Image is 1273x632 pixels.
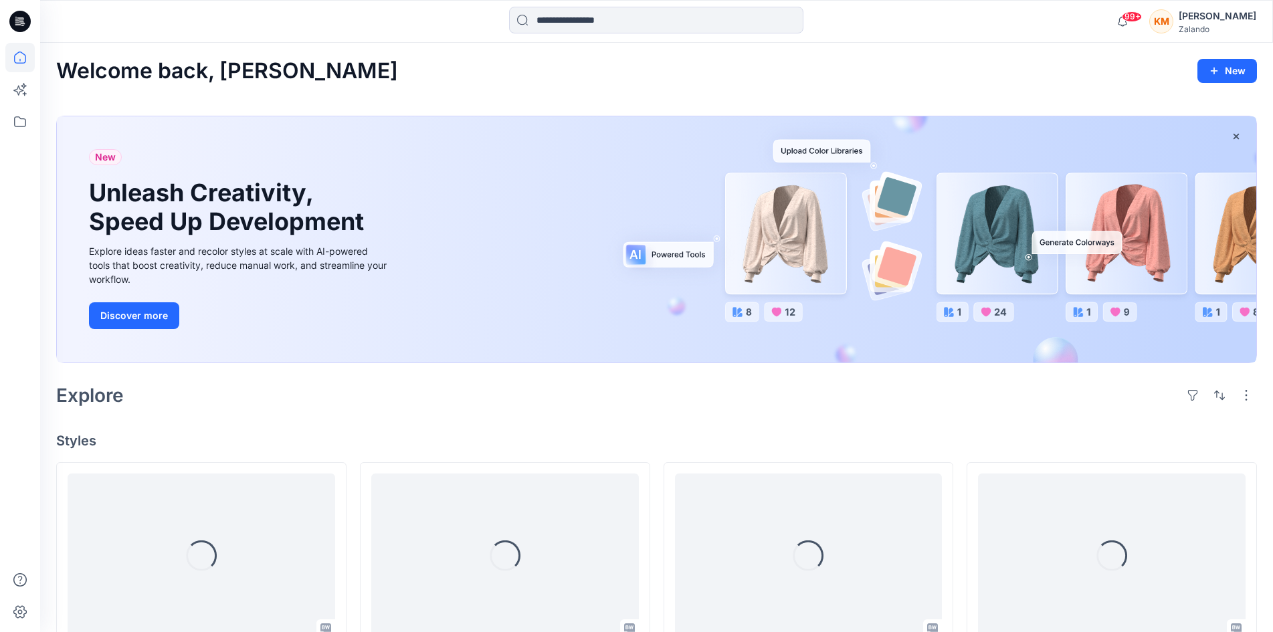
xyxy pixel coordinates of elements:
[95,149,116,165] span: New
[1179,24,1256,34] div: Zalando
[56,433,1257,449] h4: Styles
[89,302,179,329] button: Discover more
[1149,9,1173,33] div: KM
[89,244,390,286] div: Explore ideas faster and recolor styles at scale with AI-powered tools that boost creativity, red...
[1179,8,1256,24] div: [PERSON_NAME]
[89,302,390,329] a: Discover more
[56,385,124,406] h2: Explore
[1197,59,1257,83] button: New
[56,59,398,84] h2: Welcome back, [PERSON_NAME]
[1122,11,1142,22] span: 99+
[89,179,370,236] h1: Unleash Creativity, Speed Up Development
